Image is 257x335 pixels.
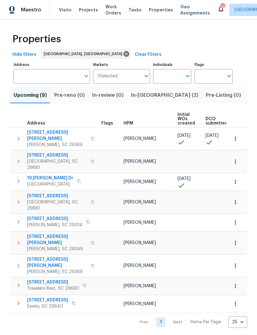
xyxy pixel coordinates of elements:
[124,200,156,204] span: [PERSON_NAME]
[124,159,156,164] span: [PERSON_NAME]
[124,284,156,288] span: [PERSON_NAME]
[206,91,241,100] span: Pre-Listing (0)
[142,72,151,80] button: Open
[97,74,117,79] span: 1 Selected
[27,142,87,148] span: [PERSON_NAME], SC 29369
[27,269,87,275] span: [PERSON_NAME], SC 29369
[180,4,210,16] span: Geo Assignments
[44,51,125,57] span: [GEOGRAPHIC_DATA], [GEOGRAPHIC_DATA]
[135,51,161,59] span: Clear Filters
[27,193,87,199] span: [STREET_ADDRESS]
[177,112,195,125] span: Initial WOs created
[124,180,156,184] span: [PERSON_NAME]
[54,91,85,100] span: Pre-reno (0)
[177,133,190,138] span: [DATE]
[124,302,156,306] span: [PERSON_NAME]
[132,49,164,60] button: Clear Filters
[105,4,121,16] span: Work Orders
[27,222,83,228] span: [PERSON_NAME], SC 29334
[27,279,79,285] span: [STREET_ADDRESS]
[27,158,87,171] span: [GEOGRAPHIC_DATA], SC 29681
[27,297,68,303] span: [STREET_ADDRESS]
[27,175,73,181] span: 19 [PERSON_NAME] Dr
[27,303,68,309] span: Easley, SC 29640
[82,72,91,80] button: Open
[124,264,156,268] span: [PERSON_NAME]
[124,137,156,141] span: [PERSON_NAME]
[177,177,190,181] span: [DATE]
[12,36,61,42] span: Properties
[156,317,165,327] a: Goto page 1
[27,234,87,246] span: [STREET_ADDRESS][PERSON_NAME]
[131,91,198,100] span: In-[GEOGRAPHIC_DATA] (2)
[10,49,39,60] button: Hide filters
[134,317,247,328] nav: Pagination Navigation
[124,121,133,125] span: HPM
[101,121,113,125] span: Flags
[183,72,192,80] button: Open
[27,129,87,142] span: [STREET_ADDRESS][PERSON_NAME]
[41,49,130,59] div: [GEOGRAPHIC_DATA], [GEOGRAPHIC_DATA]
[206,117,228,125] span: DCO submitted
[27,216,83,222] span: [STREET_ADDRESS]
[27,256,87,269] span: [STREET_ADDRESS][PERSON_NAME]
[21,7,41,13] span: Maestro
[27,121,45,125] span: Address
[124,220,156,225] span: [PERSON_NAME]
[27,246,87,252] span: [PERSON_NAME], SC 29349
[93,63,150,67] label: Markets
[79,7,98,13] span: Projects
[128,8,141,12] span: Tasks
[92,91,124,100] span: In-review (0)
[12,51,36,59] span: Hide filters
[194,63,233,67] label: Flags
[59,7,71,13] span: Visits
[149,7,173,13] span: Properties
[206,133,218,138] span: [DATE]
[220,4,225,10] div: 13
[27,199,87,211] span: [GEOGRAPHIC_DATA], SC 29681
[190,319,221,325] p: Items Per Page
[124,241,156,245] span: [PERSON_NAME]
[153,63,191,67] label: Individuals
[27,285,79,292] span: Travelers Rest, SC 29690
[228,314,247,330] div: 25
[225,72,233,80] button: Open
[27,181,73,187] span: [GEOGRAPHIC_DATA]
[27,152,87,158] span: [STREET_ADDRESS]
[14,63,90,67] label: Address
[14,91,47,100] span: Upcoming (9)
